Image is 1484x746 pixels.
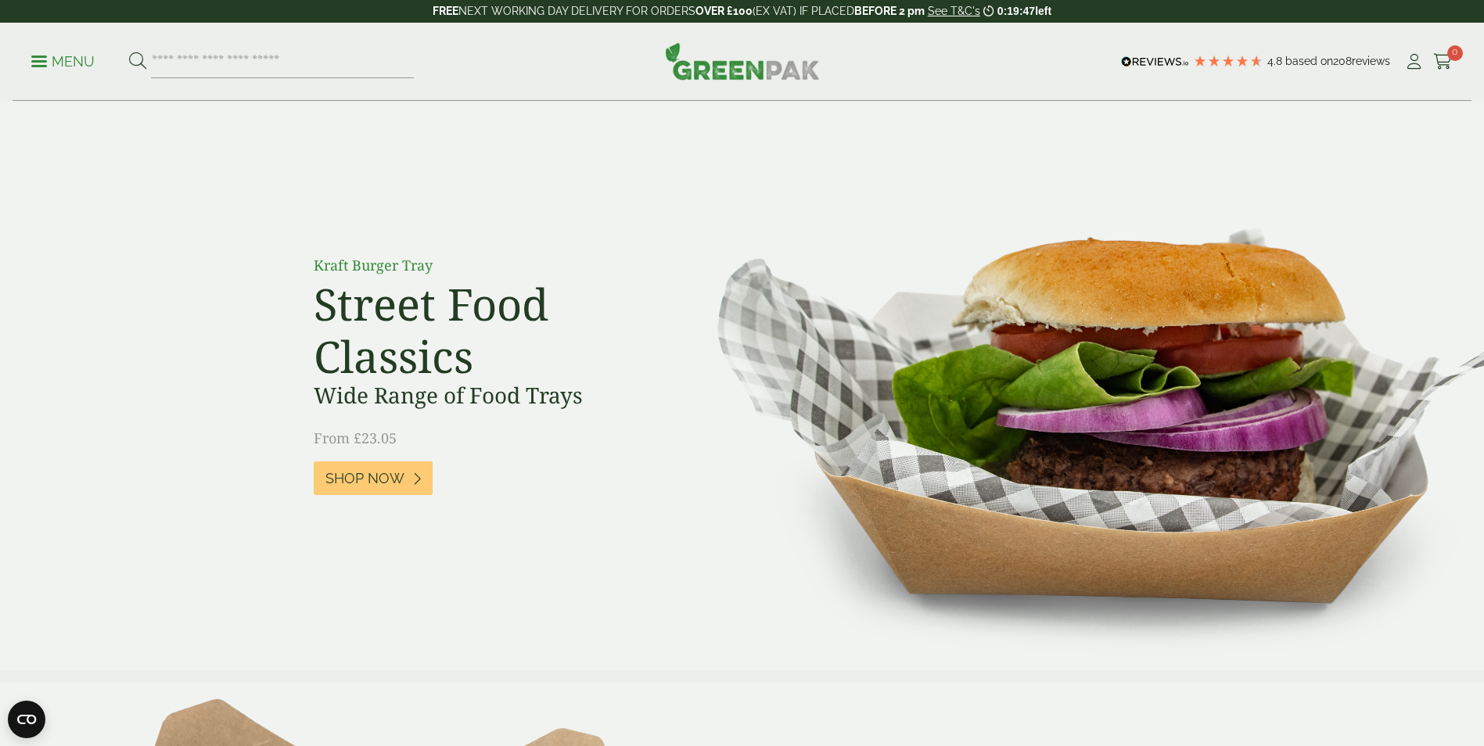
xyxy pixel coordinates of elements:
[31,52,95,68] a: Menu
[31,52,95,71] p: Menu
[1333,55,1352,67] span: 208
[665,42,820,80] img: GreenPak Supplies
[314,278,666,382] h2: Street Food Classics
[695,5,753,17] strong: OVER £100
[1404,54,1424,70] i: My Account
[854,5,925,17] strong: BEFORE 2 pm
[668,102,1484,670] img: Street Food Classics
[1447,45,1463,61] span: 0
[325,470,404,487] span: Shop Now
[8,701,45,738] button: Open CMP widget
[1035,5,1051,17] span: left
[314,382,666,409] h3: Wide Range of Food Trays
[997,5,1035,17] span: 0:19:47
[928,5,980,17] a: See T&C's
[1193,54,1263,68] div: 4.79 Stars
[1433,50,1453,74] a: 0
[1285,55,1333,67] span: Based on
[433,5,458,17] strong: FREE
[314,255,666,276] p: Kraft Burger Tray
[1267,55,1285,67] span: 4.8
[1352,55,1390,67] span: reviews
[314,429,397,447] span: From £23.05
[1121,56,1189,67] img: REVIEWS.io
[314,461,433,495] a: Shop Now
[1433,54,1453,70] i: Cart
